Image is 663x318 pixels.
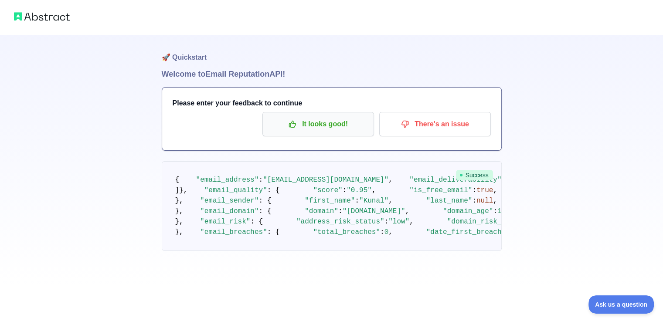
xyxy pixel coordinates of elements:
[355,197,359,205] span: :
[175,176,180,184] span: {
[259,176,263,184] span: :
[388,218,409,226] span: "low"
[359,197,388,205] span: "Kunal"
[497,207,518,215] span: 11015
[493,186,497,194] span: ,
[447,218,531,226] span: "domain_risk_status"
[162,35,502,68] h1: 🚀 Quickstart
[267,186,280,194] span: : {
[386,117,484,132] p: There's an issue
[493,207,497,215] span: :
[372,186,376,194] span: ,
[313,186,342,194] span: "score"
[305,197,355,205] span: "first_name"
[296,218,384,226] span: "address_risk_status"
[250,218,263,226] span: : {
[269,117,367,132] p: It looks good!
[338,207,343,215] span: :
[200,207,258,215] span: "email_domain"
[263,176,388,184] span: "[EMAIL_ADDRESS][DOMAIN_NAME]"
[162,68,502,80] h1: Welcome to Email Reputation API!
[196,176,259,184] span: "email_address"
[259,207,272,215] span: : {
[384,228,389,236] span: 0
[426,228,514,236] span: "date_first_breached"
[388,228,393,236] span: ,
[388,197,393,205] span: ,
[384,218,389,226] span: :
[476,186,493,194] span: true
[409,218,414,226] span: ,
[347,186,372,194] span: "0.95"
[472,186,476,194] span: :
[588,295,654,314] iframe: Toggle Customer Support
[388,176,393,184] span: ,
[14,10,70,23] img: Abstract logo
[405,207,410,215] span: ,
[409,186,472,194] span: "is_free_email"
[343,207,405,215] span: "[DOMAIN_NAME]"
[259,197,272,205] span: : {
[313,228,380,236] span: "total_breaches"
[200,197,258,205] span: "email_sender"
[173,98,491,108] h3: Please enter your feedback to continue
[443,207,493,215] span: "domain_age"
[379,112,491,136] button: There's an issue
[262,112,374,136] button: It looks good!
[380,228,384,236] span: :
[476,197,493,205] span: null
[472,197,476,205] span: :
[426,197,473,205] span: "last_name"
[305,207,338,215] span: "domain"
[200,218,250,226] span: "email_risk"
[343,186,347,194] span: :
[267,228,280,236] span: : {
[456,170,493,180] span: Success
[409,176,501,184] span: "email_deliverability"
[200,228,267,236] span: "email_breaches"
[493,197,497,205] span: ,
[204,186,267,194] span: "email_quality"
